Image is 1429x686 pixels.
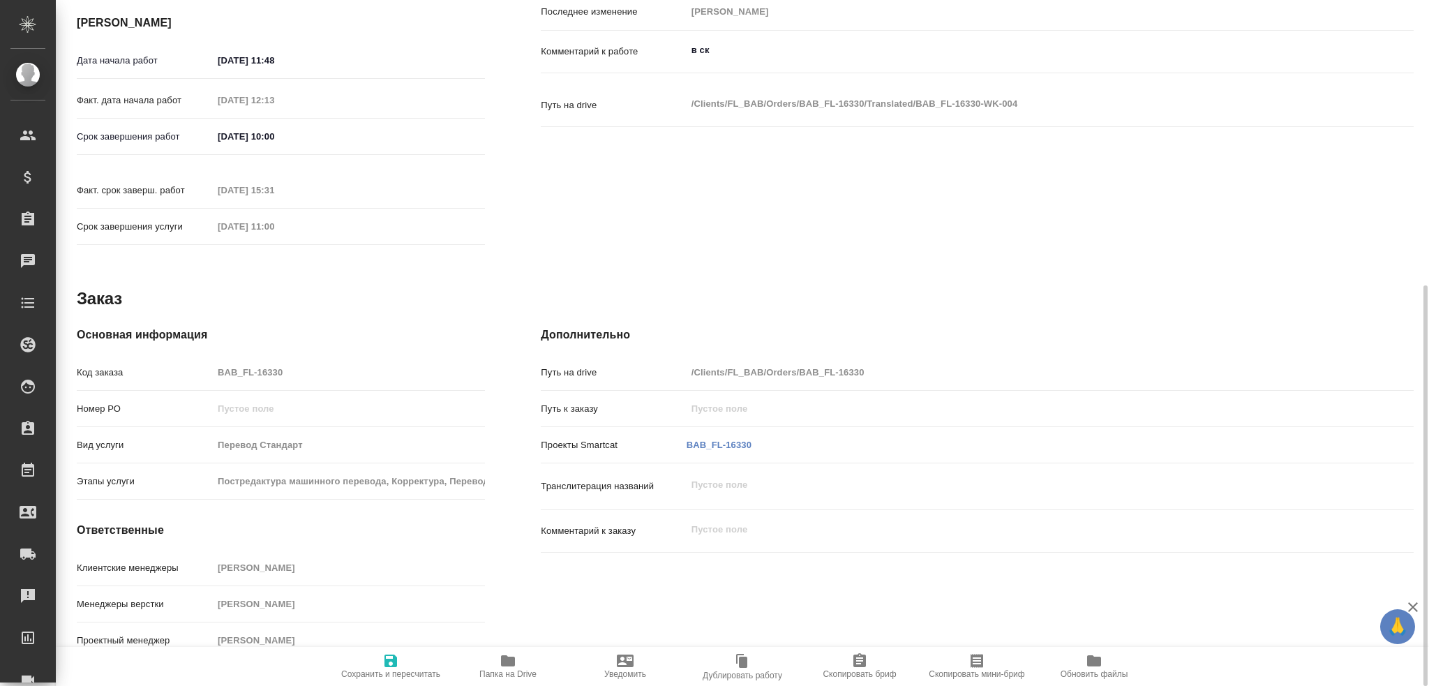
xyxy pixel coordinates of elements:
p: Дата начала работ [77,54,213,68]
input: ✎ Введи что-нибудь [213,126,335,147]
span: Скопировать мини-бриф [929,669,1024,679]
p: Менеджеры верстки [77,597,213,611]
span: Сохранить и пересчитать [341,669,440,679]
h2: Заказ [77,288,122,310]
input: Пустое поле [687,398,1341,419]
p: Комментарий к работе [541,45,686,59]
p: Проектный менеджер [77,634,213,648]
input: Пустое поле [213,594,485,614]
span: Уведомить [604,669,646,679]
h4: Ответственные [77,522,485,539]
p: Последнее изменение [541,5,686,19]
span: Папка на Drive [479,669,537,679]
p: Номер РО [77,402,213,416]
button: Скопировать мини-бриф [918,647,1035,686]
input: Пустое поле [687,1,1341,22]
p: Вид услуги [77,438,213,452]
input: Пустое поле [213,630,485,650]
p: Путь на drive [541,366,686,380]
a: BAB_FL-16330 [687,440,751,450]
button: 🙏 [1380,609,1415,644]
span: 🙏 [1386,612,1409,641]
button: Сохранить и пересчитать [332,647,449,686]
span: Скопировать бриф [823,669,896,679]
input: Пустое поле [213,362,485,382]
input: Пустое поле [213,558,485,578]
p: Срок завершения услуги [77,220,213,234]
textarea: в ск [687,38,1341,62]
h4: Основная информация [77,327,485,343]
p: Этапы услуги [77,475,213,489]
button: Обновить файлы [1035,647,1153,686]
p: Факт. дата начала работ [77,94,213,107]
button: Уведомить [567,647,684,686]
span: Обновить файлы [1061,669,1128,679]
p: Клиентские менеджеры [77,561,213,575]
p: Проекты Smartcat [541,438,686,452]
input: Пустое поле [213,398,485,419]
p: Код заказа [77,366,213,380]
input: Пустое поле [687,362,1341,382]
span: Дублировать работу [703,671,782,680]
input: Пустое поле [213,180,335,200]
button: Папка на Drive [449,647,567,686]
p: Комментарий к заказу [541,524,686,538]
input: Пустое поле [213,435,485,455]
button: Дублировать работу [684,647,801,686]
p: Путь к заказу [541,402,686,416]
p: Факт. срок заверш. работ [77,184,213,197]
p: Транслитерация названий [541,479,686,493]
p: Срок завершения работ [77,130,213,144]
h4: Дополнительно [541,327,1414,343]
h4: [PERSON_NAME] [77,15,485,31]
input: Пустое поле [213,90,335,110]
input: Пустое поле [213,471,485,491]
p: Путь на drive [541,98,686,112]
button: Скопировать бриф [801,647,918,686]
input: Пустое поле [213,216,335,237]
textarea: /Clients/FL_BAB/Orders/BAB_FL-16330/Translated/BAB_FL-16330-WK-004 [687,92,1341,116]
input: ✎ Введи что-нибудь [213,50,335,70]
